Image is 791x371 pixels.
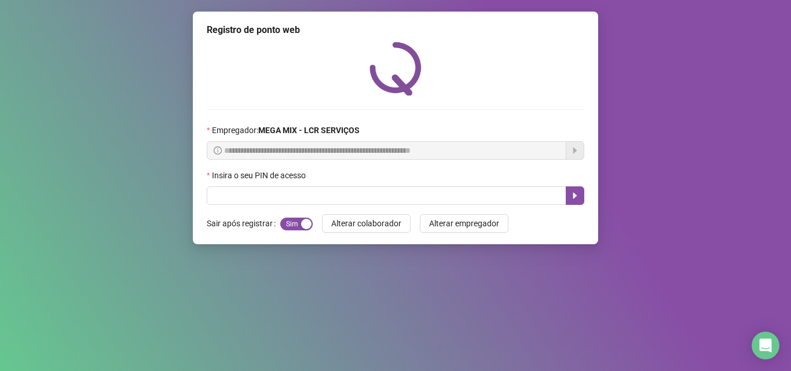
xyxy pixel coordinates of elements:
[429,217,499,230] span: Alterar empregador
[207,169,313,182] label: Insira o seu PIN de acesso
[214,146,222,155] span: info-circle
[752,332,779,359] div: Open Intercom Messenger
[570,191,580,200] span: caret-right
[331,217,401,230] span: Alterar colaborador
[258,126,360,135] strong: MEGA MIX - LCR SERVIÇOS
[322,214,411,233] button: Alterar colaborador
[207,214,280,233] label: Sair após registrar
[212,124,360,137] span: Empregador :
[369,42,422,95] img: QRPoint
[207,23,584,37] div: Registro de ponto web
[420,214,508,233] button: Alterar empregador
